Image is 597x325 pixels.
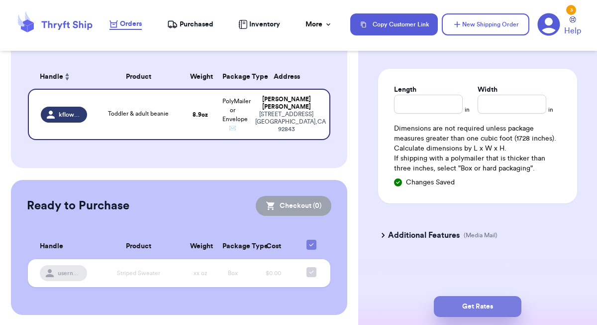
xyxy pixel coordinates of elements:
a: Inventory [238,19,280,29]
button: Checkout (0) [256,196,331,216]
button: Get Rates [434,296,521,317]
button: Sort ascending [63,71,71,83]
th: Package Type [216,65,249,89]
div: More [305,19,332,29]
label: Width [478,85,497,95]
p: If shipping with a polymailer that is thicker than three inches, select "Box or hard packaging". [394,154,561,173]
span: Box [228,270,238,276]
span: Inventory [249,19,280,29]
span: Changes Saved [406,177,455,187]
h2: Ready to Purchase [27,198,129,214]
div: [PERSON_NAME] [PERSON_NAME] [255,96,318,111]
a: Help [564,16,581,37]
span: Striped Sweater [117,270,160,276]
label: Length [394,85,416,95]
button: Copy Customer Link [350,13,438,35]
a: 3 [537,13,560,36]
button: New Shipping Order [442,13,529,35]
span: Toddler & adult beanie [108,111,169,117]
a: Orders [109,19,142,30]
span: in [548,106,553,114]
a: Purchased [167,19,213,29]
span: Purchased [180,19,213,29]
h3: Additional Features [388,229,460,241]
span: Orders [120,19,142,29]
p: (Media Mail) [464,231,497,239]
div: [STREET_ADDRESS] [GEOGRAPHIC_DATA] , CA 92843 [255,111,318,133]
th: Weight [184,65,216,89]
th: Cost [249,234,298,259]
div: Dimensions are not required unless package measures greater than one cubic foot (1728 inches). Ca... [394,124,561,173]
span: Handle [40,72,63,82]
span: kflowwers [59,111,81,119]
span: in [465,106,470,114]
span: $0.00 [266,270,281,276]
th: Package Type [216,234,249,259]
th: Product [93,65,184,89]
span: Help [564,25,581,37]
span: Handle [40,241,63,252]
th: Address [249,65,331,89]
strong: 8.9 oz [193,112,208,118]
th: Product [93,234,184,259]
span: username [58,269,81,277]
span: PolyMailer or Envelope ✉️ [222,98,251,131]
div: 3 [566,5,576,15]
span: xx oz [194,270,207,276]
th: Weight [184,234,216,259]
